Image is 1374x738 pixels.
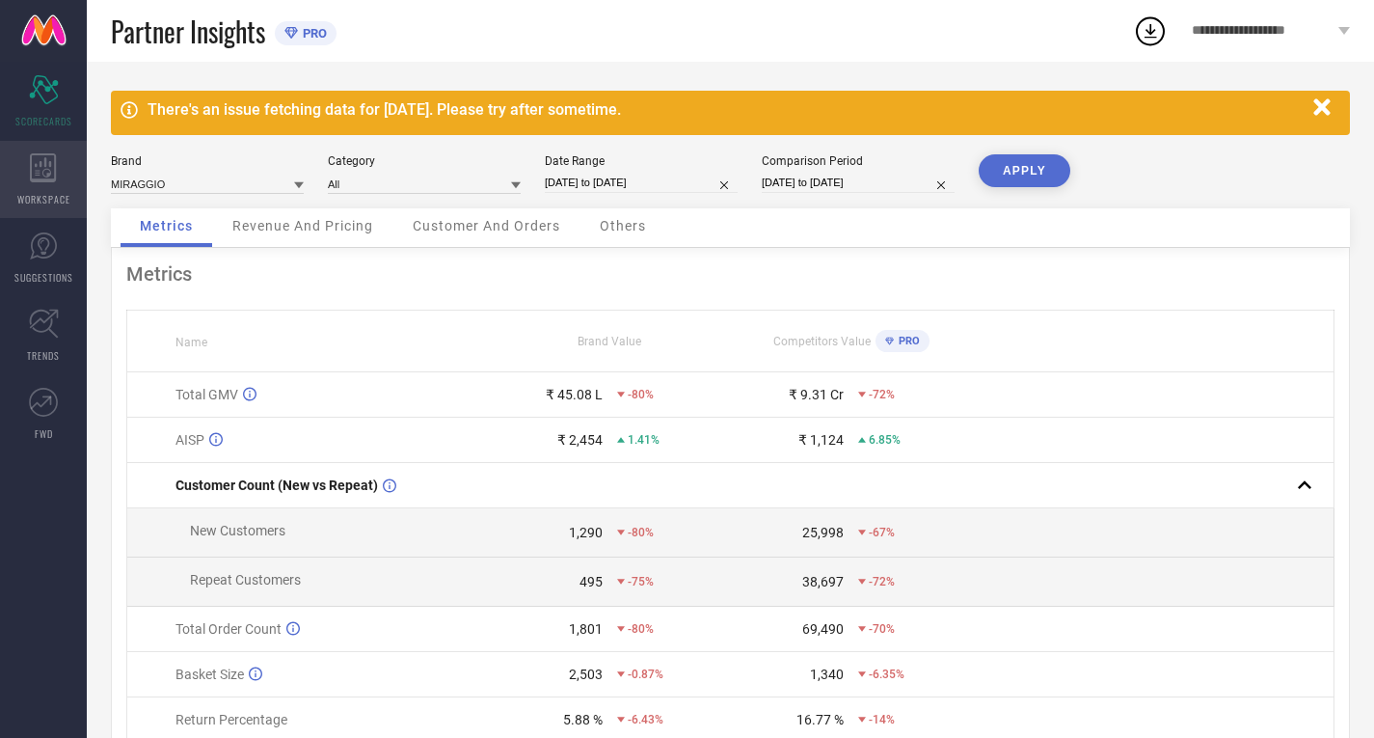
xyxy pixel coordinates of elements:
span: Brand Value [578,335,641,348]
div: Category [328,154,521,168]
span: Customer And Orders [413,218,560,233]
input: Select date range [545,173,738,193]
span: Revenue And Pricing [232,218,373,233]
div: Comparison Period [762,154,955,168]
div: 1,801 [569,621,603,637]
span: Others [600,218,646,233]
span: Repeat Customers [190,572,301,588]
div: 495 [579,574,603,589]
span: -70% [869,622,895,636]
div: 5.88 % [563,712,603,727]
span: TRENDS [27,348,60,363]
span: -14% [869,713,895,726]
div: ₹ 45.08 L [546,387,603,402]
div: ₹ 2,454 [557,432,603,448]
span: Metrics [140,218,193,233]
div: Metrics [126,262,1334,286]
div: 1,290 [569,525,603,540]
span: 6.85% [869,433,901,447]
div: 69,490 [802,621,844,637]
div: 25,998 [802,525,844,540]
span: New Customers [190,523,285,538]
div: 2,503 [569,667,603,682]
div: Open download list [1133,14,1168,48]
div: ₹ 1,124 [798,432,844,448]
span: Basket Size [175,667,244,682]
span: -6.43% [628,713,663,726]
div: Date Range [545,154,738,168]
span: Customer Count (New vs Repeat) [175,478,378,493]
span: -80% [628,388,654,401]
div: Brand [111,154,304,168]
span: -67% [869,526,895,539]
span: -6.35% [869,668,904,681]
span: Partner Insights [111,12,265,51]
div: 38,697 [802,574,844,589]
div: ₹ 9.31 Cr [789,387,844,402]
span: FWD [35,426,53,441]
div: 1,340 [810,667,844,682]
div: 16.77 % [796,712,844,727]
div: There's an issue fetching data for [DATE]. Please try after sometime. [148,100,1304,119]
span: -72% [869,388,895,401]
span: AISP [175,432,204,448]
span: PRO [894,335,920,347]
span: PRO [298,26,327,41]
span: -0.87% [628,668,663,681]
span: -75% [628,575,654,588]
input: Select comparison period [762,173,955,193]
span: Name [175,336,207,349]
span: -80% [628,622,654,636]
span: Total GMV [175,387,238,402]
span: SUGGESTIONS [14,270,73,285]
span: -80% [628,526,654,539]
span: Return Percentage [175,712,287,727]
span: Competitors Value [773,335,871,348]
button: APPLY [979,154,1070,187]
span: 1.41% [628,433,660,447]
span: -72% [869,575,895,588]
span: WORKSPACE [17,192,70,206]
span: Total Order Count [175,621,282,637]
span: SCORECARDS [15,114,72,128]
